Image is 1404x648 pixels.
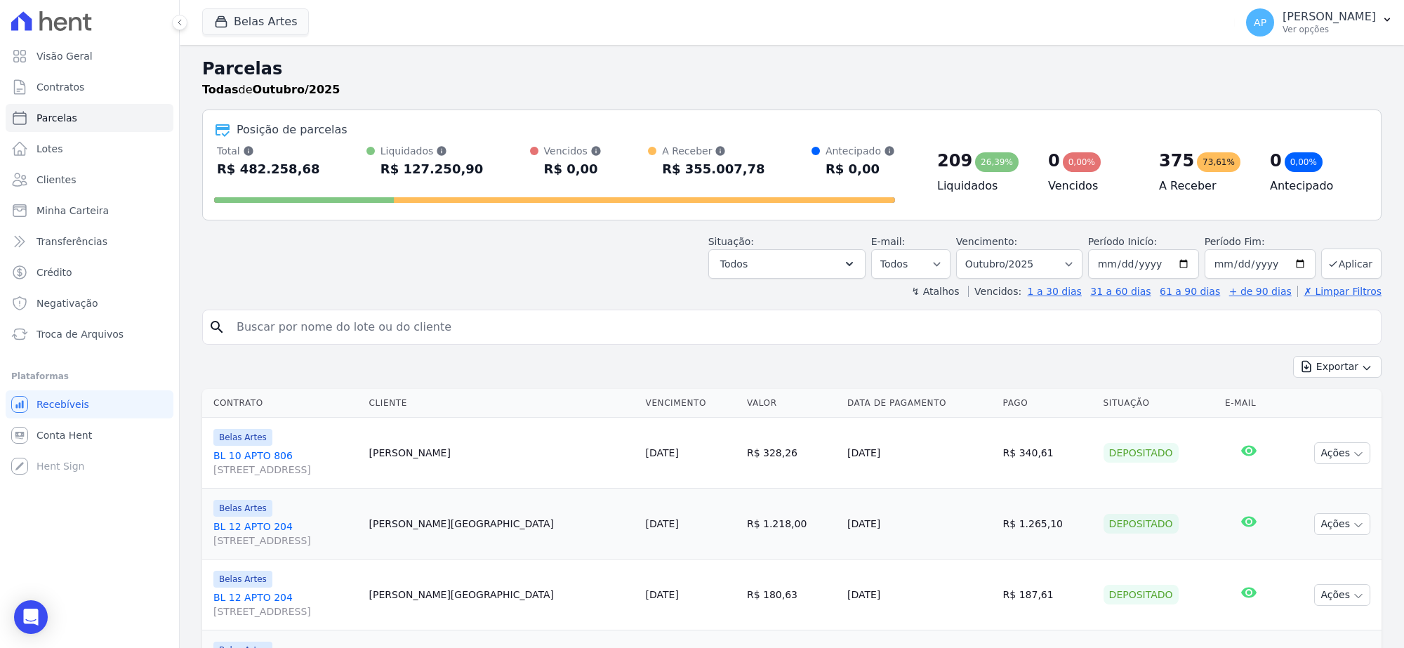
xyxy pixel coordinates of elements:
button: Belas Artes [202,8,309,35]
input: Buscar por nome do lote ou do cliente [228,313,1375,341]
span: Belas Artes [213,571,272,588]
div: Vencidos [544,144,602,158]
div: R$ 127.250,90 [380,158,484,180]
td: [PERSON_NAME][GEOGRAPHIC_DATA] [364,489,640,560]
div: R$ 482.258,68 [217,158,320,180]
td: [DATE] [842,489,998,560]
p: de [202,81,340,98]
th: Vencimento [640,389,741,418]
div: Open Intercom Messenger [14,600,48,634]
span: AP [1254,18,1266,27]
a: Lotes [6,135,173,163]
button: Exportar [1293,356,1382,378]
th: Pago [998,389,1098,418]
div: Liquidados [380,144,484,158]
button: Ações [1314,513,1370,535]
a: Negativação [6,289,173,317]
h2: Parcelas [202,56,1382,81]
div: Total [217,144,320,158]
label: Vencimento: [956,236,1017,247]
h4: Liquidados [937,178,1026,194]
span: Recebíveis [37,397,89,411]
div: 209 [937,150,972,172]
div: Antecipado [826,144,895,158]
span: [STREET_ADDRESS] [213,534,358,548]
button: Todos [708,249,866,279]
span: Crédito [37,265,72,279]
span: Belas Artes [213,500,272,517]
strong: Outubro/2025 [253,83,340,96]
div: Depositado [1104,585,1179,604]
label: Período Fim: [1205,234,1316,249]
a: ✗ Limpar Filtros [1297,286,1382,297]
a: 31 a 60 dias [1090,286,1151,297]
label: Situação: [708,236,754,247]
a: BL 12 APTO 204[STREET_ADDRESS] [213,520,358,548]
a: [DATE] [646,518,679,529]
td: R$ 328,26 [741,418,842,489]
th: Cliente [364,389,640,418]
div: 0,00% [1063,152,1101,172]
label: E-mail: [871,236,906,247]
td: R$ 340,61 [998,418,1098,489]
a: Visão Geral [6,42,173,70]
div: Plataformas [11,368,168,385]
h4: Antecipado [1270,178,1358,194]
th: Data de Pagamento [842,389,998,418]
a: Transferências [6,227,173,256]
div: 0,00% [1285,152,1323,172]
th: E-mail [1219,389,1279,418]
a: 61 a 90 dias [1160,286,1220,297]
a: [DATE] [646,589,679,600]
td: R$ 1.265,10 [998,489,1098,560]
h4: A Receber [1159,178,1247,194]
h4: Vencidos [1048,178,1137,194]
div: 26,39% [975,152,1019,172]
span: Negativação [37,296,98,310]
div: R$ 0,00 [826,158,895,180]
th: Situação [1098,389,1219,418]
div: 375 [1159,150,1194,172]
span: Transferências [37,234,107,249]
td: R$ 187,61 [998,560,1098,630]
div: Posição de parcelas [237,121,347,138]
button: Aplicar [1321,249,1382,279]
i: search [208,319,225,336]
a: Recebíveis [6,390,173,418]
span: Belas Artes [213,429,272,446]
span: Lotes [37,142,63,156]
td: [DATE] [842,418,998,489]
span: Troca de Arquivos [37,327,124,341]
span: [STREET_ADDRESS] [213,463,358,477]
td: R$ 1.218,00 [741,489,842,560]
span: [STREET_ADDRESS] [213,604,358,619]
td: [PERSON_NAME] [364,418,640,489]
p: [PERSON_NAME] [1283,10,1376,24]
span: Visão Geral [37,49,93,63]
p: Ver opções [1283,24,1376,35]
span: Clientes [37,173,76,187]
td: [DATE] [842,560,998,630]
div: Depositado [1104,443,1179,463]
a: 1 a 30 dias [1028,286,1082,297]
button: AP [PERSON_NAME] Ver opções [1235,3,1404,42]
div: 0 [1270,150,1282,172]
label: Período Inicío: [1088,236,1157,247]
span: Todos [720,256,748,272]
td: R$ 180,63 [741,560,842,630]
th: Valor [741,389,842,418]
a: Minha Carteira [6,197,173,225]
a: Crédito [6,258,173,286]
td: [PERSON_NAME][GEOGRAPHIC_DATA] [364,560,640,630]
th: Contrato [202,389,364,418]
a: Troca de Arquivos [6,320,173,348]
div: A Receber [662,144,765,158]
div: 73,61% [1197,152,1240,172]
div: 0 [1048,150,1060,172]
label: Vencidos: [968,286,1021,297]
span: Conta Hent [37,428,92,442]
a: BL 10 APTO 806[STREET_ADDRESS] [213,449,358,477]
a: Parcelas [6,104,173,132]
a: Conta Hent [6,421,173,449]
a: + de 90 dias [1229,286,1292,297]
